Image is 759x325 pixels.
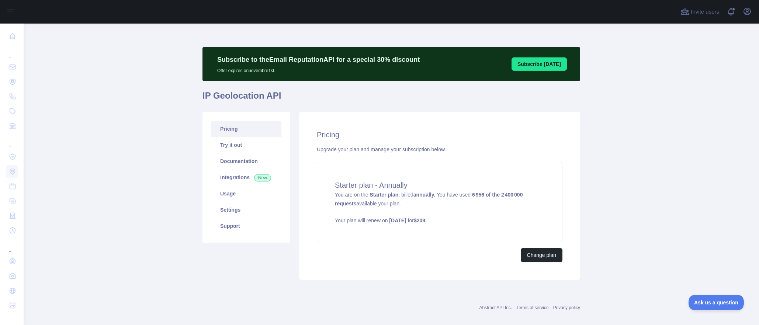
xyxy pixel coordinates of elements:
a: Settings [211,202,281,218]
span: You are on the , billed You have used available your plan. [335,192,544,224]
div: ... [6,239,18,253]
a: Terms of service [516,305,548,310]
strong: Starter plan [370,192,398,198]
a: Pricing [211,121,281,137]
button: Invite users [679,6,721,18]
a: Integrations New [211,169,281,186]
a: Usage [211,186,281,202]
h2: Pricing [317,130,562,140]
span: New [254,174,271,181]
p: Subscribe to the Email Reputation API for a special 30 % discount [217,54,420,65]
a: Abstract API Inc. [479,305,512,310]
strong: $ 209 . [414,218,427,223]
a: Support [211,218,281,234]
strong: annually. [413,192,436,198]
div: ... [6,134,18,149]
iframe: Toggle Customer Support [689,295,744,310]
a: Privacy policy [553,305,580,310]
h1: IP Geolocation API [202,90,580,107]
h4: Starter plan - Annually [335,180,544,190]
div: Upgrade your plan and manage your subscription below. [317,146,562,153]
p: Offer expires on novembre 1st. [217,65,420,74]
span: Invite users [691,8,719,16]
a: Documentation [211,153,281,169]
div: ... [6,44,18,59]
strong: [DATE] [389,218,406,223]
button: Subscribe [DATE] [512,57,567,71]
p: Your plan will renew on for [335,217,544,224]
a: Try it out [211,137,281,153]
button: Change plan [521,248,562,262]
